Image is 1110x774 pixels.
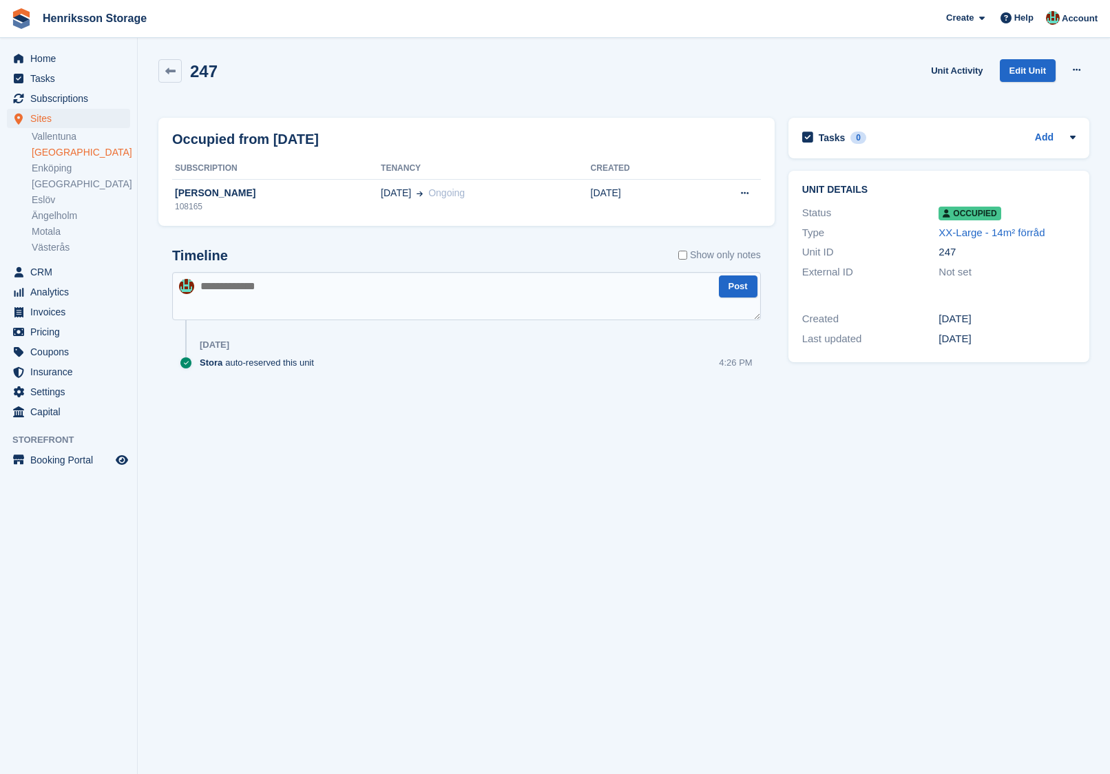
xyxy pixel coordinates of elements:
[32,130,130,143] a: Vallentuna
[7,382,130,401] a: menu
[1062,12,1098,25] span: Account
[819,132,846,144] h2: Tasks
[30,69,113,88] span: Tasks
[7,89,130,108] a: menu
[30,342,113,362] span: Coupons
[32,193,130,207] a: Eslöv
[30,402,113,421] span: Capital
[30,302,113,322] span: Invoices
[7,302,130,322] a: menu
[939,207,1001,220] span: Occupied
[939,311,1076,327] div: [DATE]
[7,109,130,128] a: menu
[939,227,1045,238] a: XX-Large - 14m² förråd
[30,382,113,401] span: Settings
[30,49,113,68] span: Home
[30,450,113,470] span: Booking Portal
[7,362,130,381] a: menu
[200,339,229,351] div: [DATE]
[30,262,113,282] span: CRM
[1046,11,1060,25] img: Isak Martinelle
[939,264,1076,280] div: Not set
[32,225,130,238] a: Motala
[678,248,687,262] input: Show only notes
[802,244,939,260] div: Unit ID
[200,356,222,369] span: Stora
[32,146,130,159] a: [GEOGRAPHIC_DATA]
[179,279,194,294] img: Isak Martinelle
[30,282,113,302] span: Analytics
[30,362,113,381] span: Insurance
[802,264,939,280] div: External ID
[114,452,130,468] a: Preview store
[591,158,689,180] th: Created
[30,322,113,342] span: Pricing
[802,185,1076,196] h2: Unit details
[7,402,130,421] a: menu
[172,158,381,180] th: Subscription
[802,331,939,347] div: Last updated
[190,62,218,81] h2: 247
[939,244,1076,260] div: 247
[7,69,130,88] a: menu
[7,322,130,342] a: menu
[381,186,411,200] span: [DATE]
[7,282,130,302] a: menu
[802,225,939,241] div: Type
[37,7,152,30] a: Henriksson Storage
[939,331,1076,347] div: [DATE]
[7,49,130,68] a: menu
[802,311,939,327] div: Created
[32,162,130,175] a: Enköping
[30,109,113,128] span: Sites
[11,8,32,29] img: stora-icon-8386f47178a22dfd0bd8f6a31ec36ba5ce8667c1dd55bd0f319d3a0aa187defe.svg
[7,342,130,362] a: menu
[7,262,130,282] a: menu
[1035,130,1054,146] a: Add
[381,158,590,180] th: Tenancy
[32,178,130,191] a: [GEOGRAPHIC_DATA]
[678,248,761,262] label: Show only notes
[428,187,465,198] span: Ongoing
[719,356,752,369] div: 4:26 PM
[172,248,228,264] h2: Timeline
[7,450,130,470] a: menu
[200,356,321,369] div: auto-reserved this unit
[946,11,974,25] span: Create
[1000,59,1056,82] a: Edit Unit
[802,205,939,221] div: Status
[32,209,130,222] a: Ängelholm
[32,241,130,254] a: Västerås
[172,200,381,213] div: 108165
[719,275,757,298] button: Post
[30,89,113,108] span: Subscriptions
[172,186,381,200] div: [PERSON_NAME]
[591,179,689,220] td: [DATE]
[12,433,137,447] span: Storefront
[1014,11,1034,25] span: Help
[850,132,866,144] div: 0
[925,59,988,82] a: Unit Activity
[172,129,319,149] h2: Occupied from [DATE]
